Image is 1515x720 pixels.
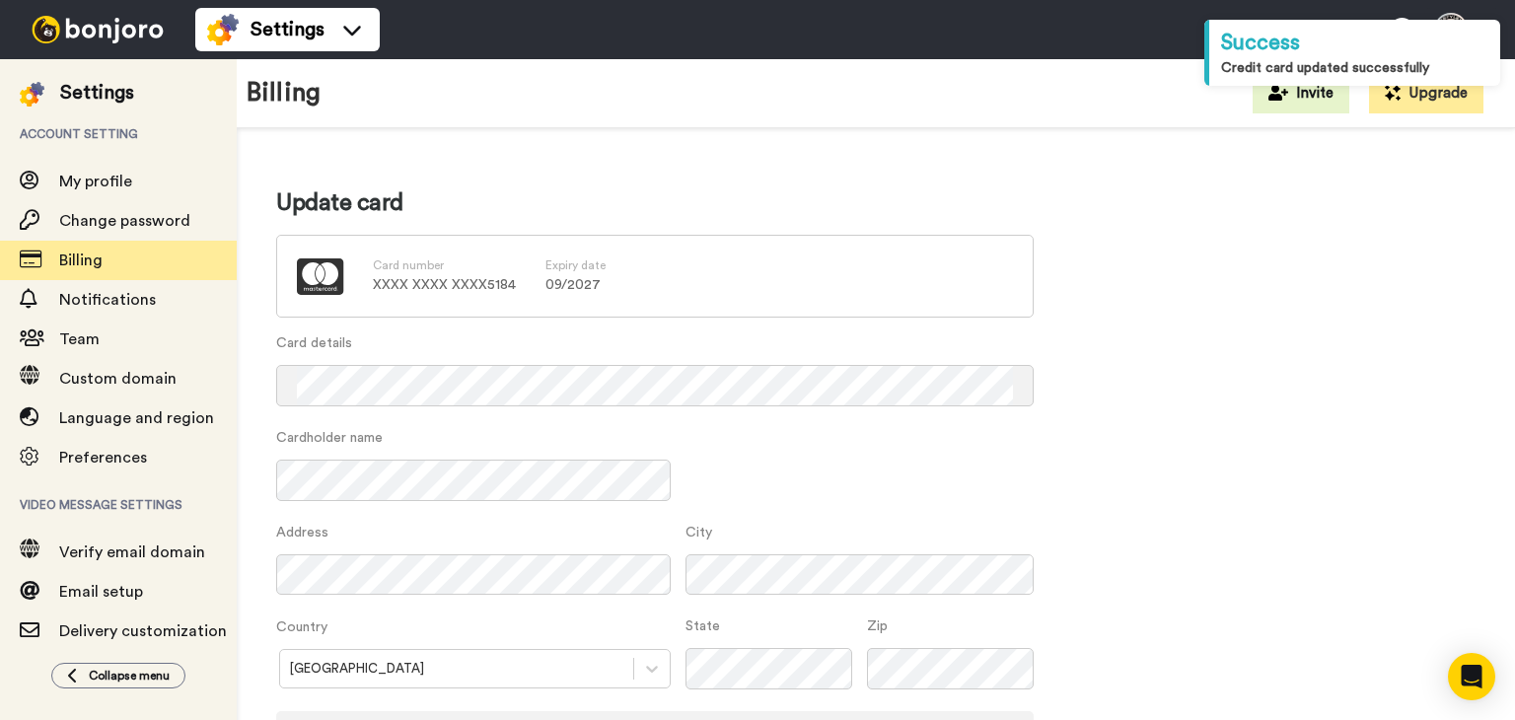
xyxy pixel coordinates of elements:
[59,213,190,229] span: Change password
[75,116,177,129] div: Domain Overview
[685,616,852,636] label: State
[276,187,1034,219] h2: Update card
[51,51,217,67] div: Domain: [DOMAIN_NAME]
[32,51,47,67] img: website_grey.svg
[55,32,97,47] div: v 4.0.25
[59,584,143,600] span: Email setup
[59,252,103,268] span: Billing
[867,616,1034,636] label: Zip
[276,428,671,448] label: Cardholder name
[51,663,185,688] button: Collapse menu
[1221,58,1488,78] div: Credit card updated successfully
[276,617,671,637] label: Country
[276,523,671,542] label: Address
[89,668,170,684] span: Collapse menu
[53,114,69,130] img: tab_domain_overview_orange.svg
[373,275,516,295] p: XXXX XXXX XXXX 5184
[685,523,1034,542] label: City
[247,79,321,108] h1: Billing
[20,82,44,107] img: settings-colored.svg
[60,79,134,107] div: Settings
[276,333,1034,353] label: Card details
[207,14,239,45] img: settings-colored.svg
[1448,653,1495,700] div: Open Intercom Messenger
[1253,74,1349,113] button: Invite
[59,623,227,639] span: Delivery customization
[545,257,606,274] label: Expiry date
[59,174,132,189] span: My profile
[1221,28,1488,58] div: Success
[218,116,332,129] div: Keywords by Traffic
[32,32,47,47] img: logo_orange.svg
[59,331,100,347] span: Team
[59,450,147,466] span: Preferences
[59,371,177,387] span: Custom domain
[196,114,212,130] img: tab_keywords_by_traffic_grey.svg
[251,16,325,43] span: Settings
[1369,74,1483,113] button: Upgrade
[59,292,156,308] span: Notifications
[59,410,214,426] span: Language and region
[59,544,205,560] span: Verify email domain
[24,16,172,43] img: bj-logo-header-white.svg
[373,257,444,274] label: Card number
[545,275,606,295] p: 09 / 2027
